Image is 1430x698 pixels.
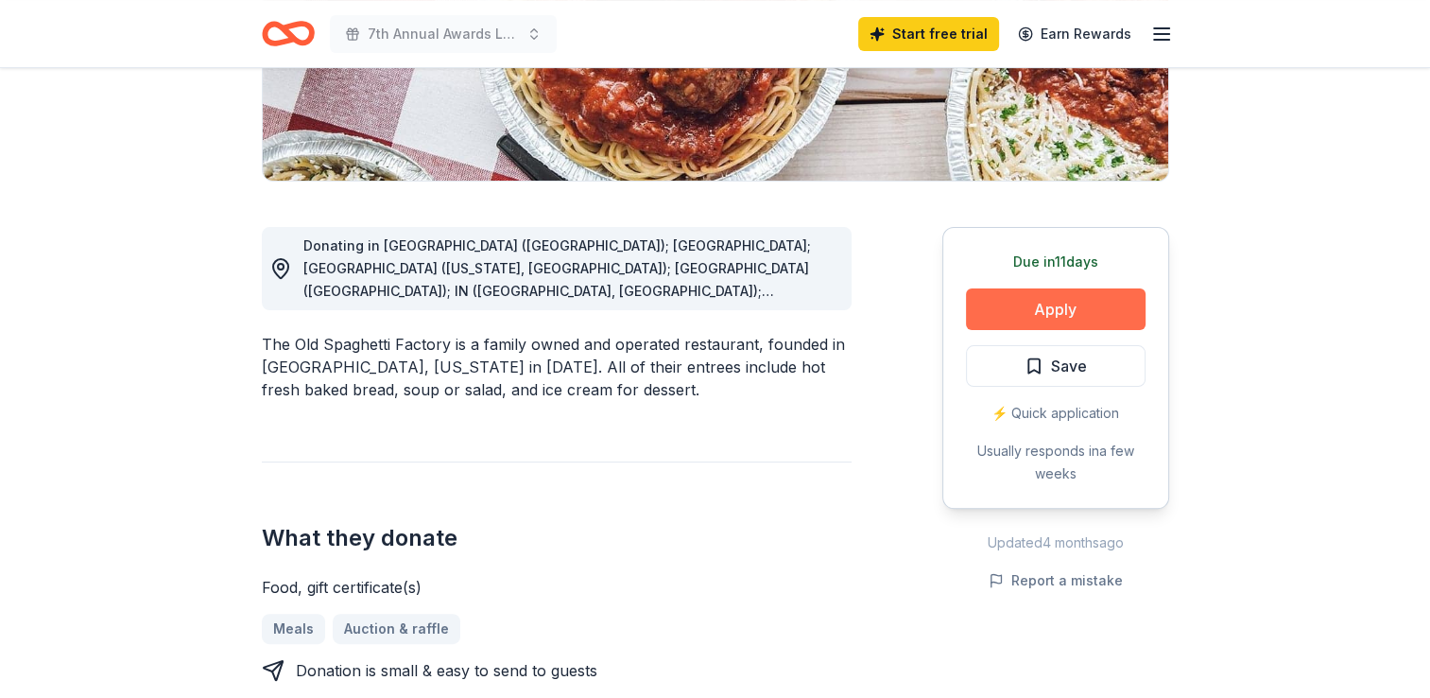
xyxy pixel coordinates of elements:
[989,569,1123,592] button: Report a mistake
[368,23,519,45] span: 7th Annual Awards Luncheon
[858,17,999,51] a: Start free trial
[296,659,597,682] div: Donation is small & easy to send to guests
[966,440,1146,485] div: Usually responds in a few weeks
[1007,17,1143,51] a: Earn Rewards
[333,614,460,644] a: Auction & raffle
[942,532,1169,554] div: Updated 4 months ago
[262,576,852,599] div: Food, gift certificate(s)
[262,11,315,56] a: Home
[262,614,325,644] a: Meals
[330,15,557,53] button: 7th Annual Awards Luncheon
[966,288,1146,330] button: Apply
[262,523,852,553] h2: What they donate
[966,402,1146,425] div: ⚡️ Quick application
[262,333,852,401] div: The Old Spaghetti Factory is a family owned and operated restaurant, founded in [GEOGRAPHIC_DATA]...
[966,251,1146,273] div: Due in 11 days
[303,237,815,503] span: Donating in [GEOGRAPHIC_DATA] ([GEOGRAPHIC_DATA]); [GEOGRAPHIC_DATA]; [GEOGRAPHIC_DATA] ([US_STAT...
[1051,354,1087,378] span: Save
[966,345,1146,387] button: Save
